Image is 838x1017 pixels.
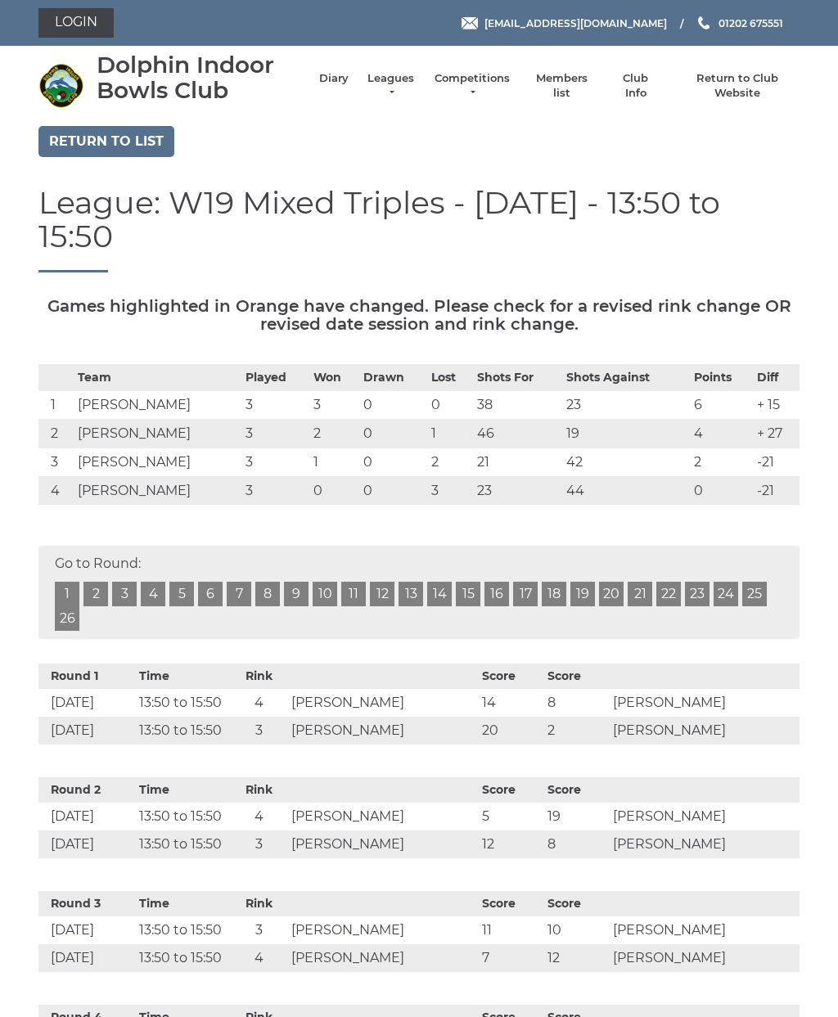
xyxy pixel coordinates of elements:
td: [PERSON_NAME] [609,803,800,830]
th: Lost [427,365,472,391]
td: [PERSON_NAME] [74,391,241,420]
td: 2 [690,448,754,477]
td: [PERSON_NAME] [609,717,800,745]
td: + 27 [753,420,800,448]
span: [EMAIL_ADDRESS][DOMAIN_NAME] [484,16,667,29]
a: Return to Club Website [676,71,800,101]
td: [PERSON_NAME] [287,689,478,717]
td: 8 [543,689,609,717]
td: 13:50 to 15:50 [135,916,232,944]
a: Competitions [433,71,511,101]
td: [DATE] [38,717,135,745]
td: 12 [543,944,609,972]
a: 7 [227,582,251,606]
a: 1 [55,582,79,606]
td: [PERSON_NAME] [74,448,241,477]
td: 21 [473,448,562,477]
th: Drawn [359,365,427,391]
td: 3 [241,477,309,506]
a: 10 [313,582,337,606]
a: Members list [527,71,595,101]
td: 13:50 to 15:50 [135,803,232,830]
a: 20 [599,582,624,606]
td: 6 [690,391,754,420]
td: 19 [562,420,689,448]
td: 13:50 to 15:50 [135,689,232,717]
a: 5 [169,582,194,606]
a: 21 [628,582,652,606]
a: 25 [742,582,767,606]
td: [PERSON_NAME] [609,830,800,858]
td: 0 [359,448,427,477]
td: [DATE] [38,830,135,858]
a: 15 [456,582,480,606]
td: 3 [38,448,74,477]
a: 6 [198,582,223,606]
td: 0 [309,477,359,506]
td: 10 [543,916,609,944]
td: 3 [232,717,287,745]
th: Round 3 [38,891,135,916]
td: 11 [478,916,543,944]
a: 11 [341,582,366,606]
a: Email [EMAIL_ADDRESS][DOMAIN_NAME] [462,16,667,31]
td: 3 [232,830,287,858]
a: 3 [112,582,137,606]
th: Time [135,664,232,689]
td: 0 [359,391,427,420]
td: 3 [309,391,359,420]
th: Round 1 [38,664,135,689]
td: [PERSON_NAME] [287,803,478,830]
img: Phone us [698,16,710,29]
th: Score [478,664,543,689]
div: Go to Round: [38,546,800,639]
th: Rink [232,777,287,803]
a: 19 [570,582,595,606]
td: [PERSON_NAME] [74,420,241,448]
th: Score [543,891,609,916]
td: [DATE] [38,916,135,944]
th: Won [309,365,359,391]
td: 2 [38,420,74,448]
td: 3 [241,420,309,448]
td: 8 [543,830,609,858]
a: 26 [55,606,79,631]
td: 13:50 to 15:50 [135,944,232,972]
td: 4 [690,420,754,448]
th: Score [478,777,543,803]
td: 38 [473,391,562,420]
a: Club Info [612,71,660,101]
a: 17 [513,582,538,606]
th: Diff [753,365,800,391]
td: 7 [478,944,543,972]
td: [PERSON_NAME] [609,944,800,972]
a: 23 [685,582,710,606]
h1: League: W19 Mixed Triples - [DATE] - 13:50 to 15:50 [38,186,800,273]
a: 8 [255,582,280,606]
td: 2 [309,420,359,448]
a: 14 [427,582,452,606]
th: Time [135,777,232,803]
td: 4 [232,944,287,972]
td: [DATE] [38,944,135,972]
td: 0 [690,477,754,506]
td: [PERSON_NAME] [287,916,478,944]
td: 14 [478,689,543,717]
td: [DATE] [38,689,135,717]
a: Return to list [38,126,174,157]
td: [DATE] [38,803,135,830]
a: Login [38,8,114,38]
td: [PERSON_NAME] [287,830,478,858]
a: Leagues [365,71,417,101]
th: Round 2 [38,777,135,803]
td: 4 [232,689,287,717]
td: 1 [38,391,74,420]
td: 20 [478,717,543,745]
td: 0 [427,391,472,420]
td: 19 [543,803,609,830]
th: Shots For [473,365,562,391]
a: Diary [319,71,349,86]
td: 1 [427,420,472,448]
td: 3 [241,448,309,477]
a: 2 [83,582,108,606]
